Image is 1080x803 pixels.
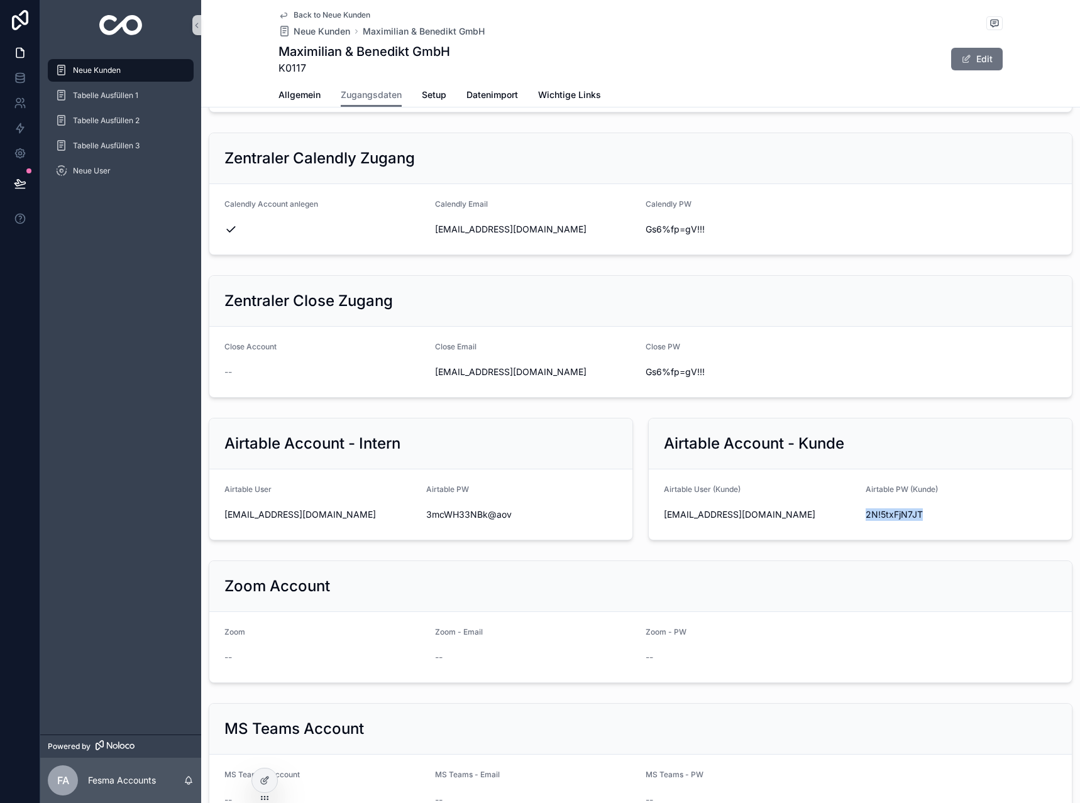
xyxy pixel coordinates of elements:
span: Powered by [48,741,91,751]
span: Back to Neue Kunden [294,10,370,20]
span: 2N!5txFjN7JT [866,508,1057,521]
a: Neue Kunden [48,59,194,82]
span: Neue Kunden [294,25,350,38]
span: Airtable User [224,484,272,494]
button: Edit [951,48,1003,70]
a: Zugangsdaten [341,84,402,107]
span: -- [224,366,232,378]
span: Neue User [73,166,111,176]
span: -- [646,651,653,664]
h2: Zoom Account [224,576,330,596]
span: Close Email [435,342,477,351]
p: Fesma Accounts [88,774,156,787]
a: Tabelle Ausfüllen 2 [48,109,194,132]
span: 3mcWH33NBk@aov [426,508,618,521]
span: Zoom [224,627,245,636]
span: Calendly Account anlegen [224,199,318,209]
span: Neue Kunden [73,65,121,75]
a: Neue User [48,160,194,182]
span: Airtable PW [426,484,469,494]
span: [EMAIL_ADDRESS][DOMAIN_NAME] [435,366,636,378]
a: Maximilian & Benedikt GmbH [363,25,485,38]
span: FA [57,773,69,788]
span: [EMAIL_ADDRESS][DOMAIN_NAME] [435,223,636,236]
span: Zoom - Email [435,627,483,636]
div: scrollable content [40,50,201,199]
h2: Zentraler Close Zugang [224,291,393,311]
span: Tabelle Ausfüllen 3 [73,141,140,151]
img: App logo [99,15,143,35]
span: K0117 [278,60,450,75]
span: -- [435,651,443,664]
span: Tabelle Ausfüllen 1 [73,90,138,101]
span: Zugangsdaten [341,89,402,101]
span: Calendly Email [435,199,488,209]
span: Close Account [224,342,277,351]
a: Datenimport [466,84,518,109]
h2: Airtable Account - Intern [224,434,400,454]
span: Airtable User (Kunde) [664,484,741,494]
a: Tabelle Ausfüllen 3 [48,134,194,157]
span: [EMAIL_ADDRESS][DOMAIN_NAME] [664,508,856,521]
span: Zoom - PW [646,627,686,636]
span: MS Teams - Email [435,770,500,779]
a: Back to Neue Kunden [278,10,370,20]
span: Datenimport [466,89,518,101]
span: Calendly PW [646,199,692,209]
span: [EMAIL_ADDRESS][DOMAIN_NAME] [224,508,416,521]
span: Tabelle Ausfüllen 2 [73,116,140,126]
h2: Airtable Account - Kunde [664,434,844,454]
span: MS Teams - Account [224,770,300,779]
h1: Maximilian & Benedikt GmbH [278,43,450,60]
span: Wichtige Links [538,89,601,101]
a: Tabelle Ausfüllen 1 [48,84,194,107]
a: Powered by [40,735,201,758]
span: Close PW [646,342,680,351]
a: Allgemein [278,84,321,109]
span: Gs6%fp=gV!!! [646,223,846,236]
h2: Zentraler Calendly Zugang [224,148,415,168]
span: Setup [422,89,446,101]
a: Wichtige Links [538,84,601,109]
a: Neue Kunden [278,25,350,38]
span: Gs6%fp=gV!!! [646,366,846,378]
span: Airtable PW (Kunde) [866,484,938,494]
span: -- [224,651,232,664]
a: Setup [422,84,446,109]
h2: MS Teams Account [224,719,364,739]
span: Allgemein [278,89,321,101]
span: MS Teams - PW [646,770,703,779]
